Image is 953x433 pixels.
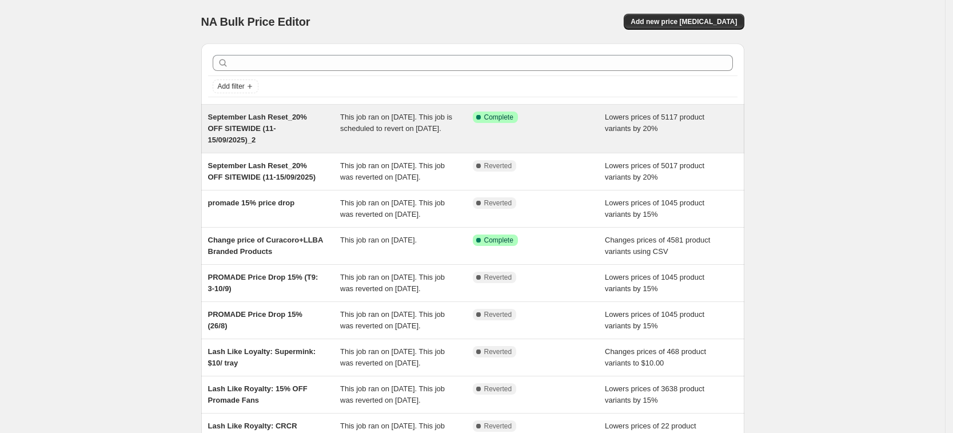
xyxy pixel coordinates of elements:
[484,273,512,282] span: Reverted
[484,310,512,319] span: Reverted
[484,236,513,245] span: Complete
[605,347,706,367] span: Changes prices of 468 product variants to $10.00
[208,273,318,293] span: PROMADE Price Drop 15% (T9: 3-10/9)
[605,310,704,330] span: Lowers prices of 1045 product variants by 15%
[605,161,704,181] span: Lowers prices of 5017 product variants by 20%
[340,236,417,244] span: This job ran on [DATE].
[208,310,302,330] span: PROMADE Price Drop 15% (26/8)
[631,17,737,26] span: Add new price [MEDICAL_DATA]
[208,236,323,256] span: Change price of Curacoro+LLBA Branded Products
[340,273,445,293] span: This job ran on [DATE]. This job was reverted on [DATE].
[213,80,258,93] button: Add filter
[605,236,710,256] span: Changes prices of 4581 product variants using CSV
[208,113,307,144] span: September Lash Reset_20% OFF SITEWIDE (11-15/09/2025)_2
[218,82,245,91] span: Add filter
[208,198,295,207] span: promade 15% price drop
[208,384,308,404] span: Lash Like Royalty: 15% OFF Promade Fans
[605,384,704,404] span: Lowers prices of 3638 product variants by 15%
[484,198,512,208] span: Reverted
[340,347,445,367] span: This job ran on [DATE]. This job was reverted on [DATE].
[605,273,704,293] span: Lowers prices of 1045 product variants by 15%
[340,113,452,133] span: This job ran on [DATE]. This job is scheduled to revert on [DATE].
[208,161,316,181] span: September Lash Reset_20% OFF SITEWIDE (11-15/09/2025)
[484,113,513,122] span: Complete
[201,15,310,28] span: NA Bulk Price Editor
[340,198,445,219] span: This job ran on [DATE]. This job was reverted on [DATE].
[605,198,704,219] span: Lowers prices of 1045 product variants by 15%
[484,347,512,356] span: Reverted
[208,347,316,367] span: Lash Like Loyalty: Supermink: $10/ tray
[340,310,445,330] span: This job ran on [DATE]. This job was reverted on [DATE].
[484,161,512,170] span: Reverted
[484,384,512,394] span: Reverted
[340,384,445,404] span: This job ran on [DATE]. This job was reverted on [DATE].
[624,14,744,30] button: Add new price [MEDICAL_DATA]
[605,113,704,133] span: Lowers prices of 5117 product variants by 20%
[340,161,445,181] span: This job ran on [DATE]. This job was reverted on [DATE].
[484,422,512,431] span: Reverted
